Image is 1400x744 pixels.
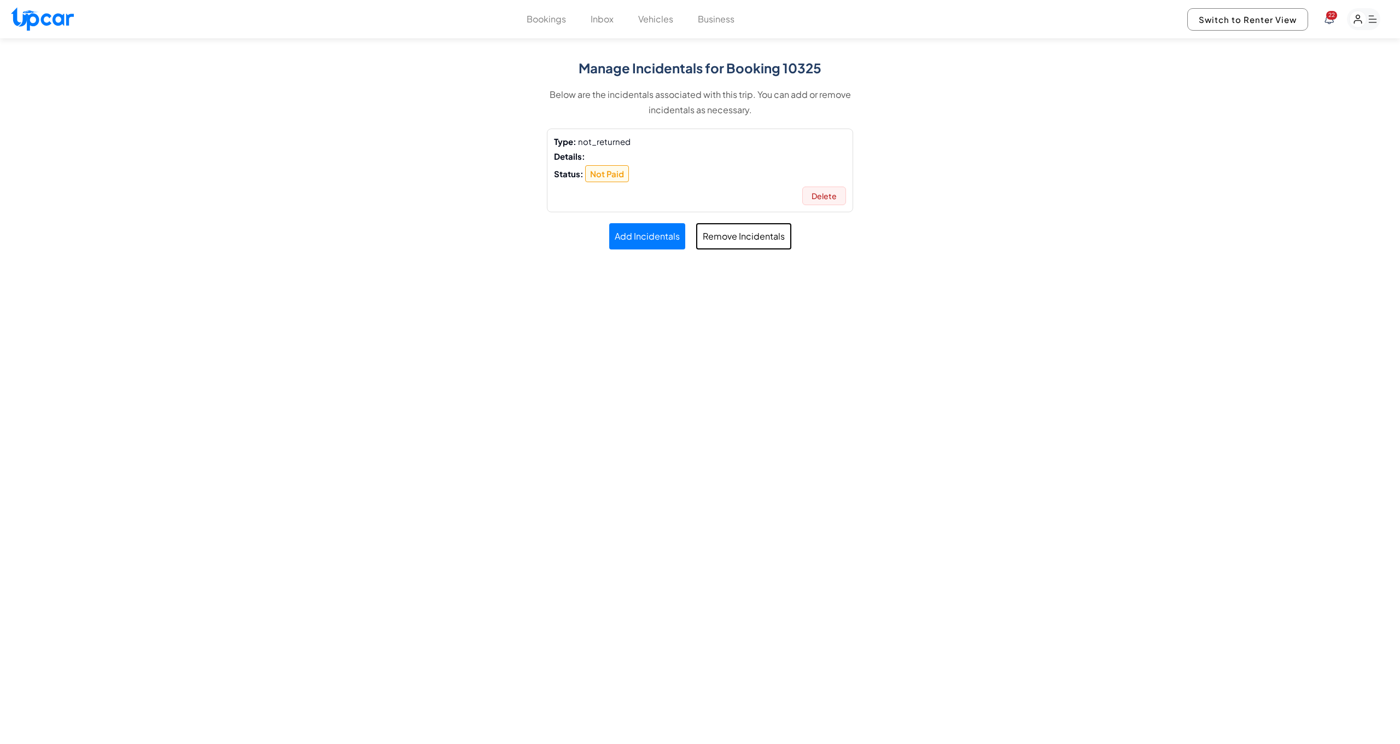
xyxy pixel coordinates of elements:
[527,13,566,26] button: Bookings
[547,87,853,118] p: Below are the incidentals associated with this trip. You can add or remove incidentals as necessary.
[696,223,791,249] button: Remove Incidentals
[802,187,846,205] button: Delete
[554,168,584,179] strong: Status:
[609,223,685,249] button: Add Incidentals
[591,13,614,26] button: Inbox
[585,165,629,182] span: Not Paid
[554,136,576,147] strong: Type:
[22,60,1378,76] h1: Manage Incidentals for Booking 10325
[11,7,74,31] img: Upcar Logo
[554,136,846,147] div: not_returned
[1187,8,1308,31] button: Switch to Renter View
[1326,11,1337,20] span: You have new notifications
[638,13,673,26] button: Vehicles
[698,13,734,26] button: Business
[554,151,585,161] strong: Details:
